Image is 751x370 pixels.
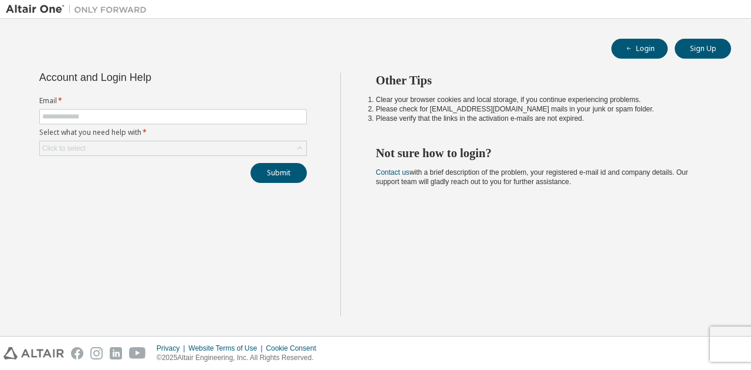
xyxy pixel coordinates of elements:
[110,347,122,359] img: linkedin.svg
[129,347,146,359] img: youtube.svg
[39,96,307,106] label: Email
[376,168,410,176] a: Contact us
[376,95,711,104] li: Clear your browser cookies and local storage, if you continue experiencing problems.
[6,4,153,15] img: Altair One
[157,353,323,363] p: © 2025 Altair Engineering, Inc. All Rights Reserved.
[376,168,688,186] span: with a brief description of the problem, your registered e-mail id and company details. Our suppo...
[90,347,103,359] img: instagram.svg
[266,344,323,353] div: Cookie Consent
[376,145,711,161] h2: Not sure how to login?
[39,73,253,82] div: Account and Login Help
[251,163,307,183] button: Submit
[39,128,307,137] label: Select what you need help with
[376,73,711,88] h2: Other Tips
[675,39,731,59] button: Sign Up
[71,347,83,359] img: facebook.svg
[157,344,188,353] div: Privacy
[376,104,711,114] li: Please check for [EMAIL_ADDRESS][DOMAIN_NAME] mails in your junk or spam folder.
[376,114,711,123] li: Please verify that the links in the activation e-mails are not expired.
[188,344,266,353] div: Website Terms of Use
[611,39,668,59] button: Login
[40,141,306,155] div: Click to select
[4,347,64,359] img: altair_logo.svg
[42,144,86,153] div: Click to select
